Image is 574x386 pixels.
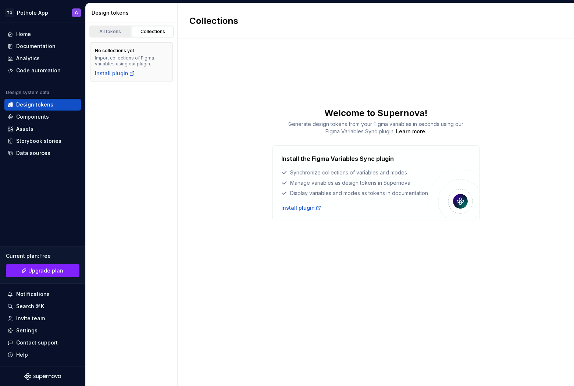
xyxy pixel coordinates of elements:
[17,9,48,17] div: Pothole App
[4,99,81,111] a: Design tokens
[1,5,84,21] button: TGPothole AppG
[6,90,49,95] div: Design system data
[92,29,129,35] div: All tokens
[24,373,61,380] svg: Supernova Logo
[16,137,61,145] div: Storybook stories
[92,9,174,17] div: Design tokens
[4,28,81,40] a: Home
[6,252,79,260] div: Current plan : Free
[288,121,463,134] span: Generate design tokens from your Figma variables in seconds using our Figma Variables Sync plugin. .
[95,55,168,67] div: Import collections of Figma variables using our plugin.
[16,339,58,346] div: Contact support
[16,43,56,50] div: Documentation
[16,67,61,74] div: Code automation
[135,29,171,35] div: Collections
[4,337,81,349] button: Contact support
[396,128,425,135] a: Learn more
[189,15,238,27] h2: Collections
[16,125,33,133] div: Assets
[16,291,50,298] div: Notifications
[16,351,28,358] div: Help
[281,204,321,212] a: Install plugin
[75,10,78,16] div: G
[4,147,81,159] a: Data sources
[28,267,63,274] span: Upgrade plan
[4,288,81,300] button: Notifications
[4,349,81,361] button: Help
[4,111,81,123] a: Components
[281,154,394,163] h4: Install the Figma Variables Sync plugin
[16,315,45,322] div: Invite team
[6,264,79,277] a: Upgrade plan
[4,123,81,135] a: Assets
[5,8,14,17] div: TG
[95,48,134,54] div: No collections yet
[16,101,53,108] div: Design tokens
[16,30,31,38] div: Home
[4,300,81,312] button: Search ⌘K
[16,55,40,62] div: Analytics
[16,149,50,157] div: Data sources
[281,190,428,197] div: Display variables and modes as tokens in documentation
[281,107,471,119] div: Welcome to Supernova!
[4,40,81,52] a: Documentation
[281,179,428,187] div: Manage variables as design tokens in Supernova
[4,325,81,336] a: Settings
[16,303,44,310] div: Search ⌘K
[4,53,81,64] a: Analytics
[4,65,81,76] a: Code automation
[95,70,135,77] a: Install plugin
[281,169,428,176] div: Synchronize collections of variables and modes
[16,113,49,120] div: Components
[4,135,81,147] a: Storybook stories
[4,313,81,324] a: Invite team
[16,327,38,334] div: Settings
